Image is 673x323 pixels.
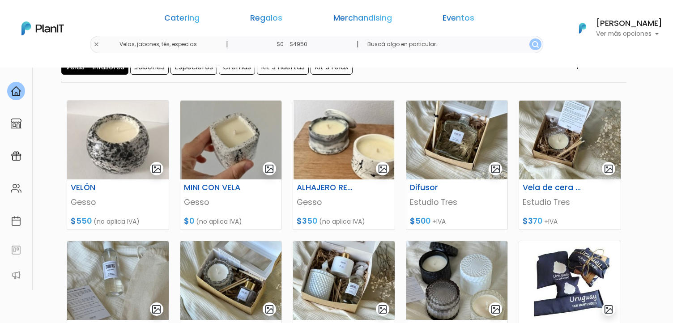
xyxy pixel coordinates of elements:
[226,39,228,50] p: |
[517,183,587,192] h6: Vela de cera de soja
[523,196,617,208] p: Estudio Tres
[250,14,282,25] a: Regalos
[67,100,169,230] a: gallery-light VELÓN Gesso $550 (no aplica IVA)
[378,304,388,314] img: gallery-light
[604,164,614,174] img: gallery-light
[410,196,504,208] p: Estudio Tres
[151,164,162,174] img: gallery-light
[519,101,621,179] img: thumb_IMG_7826.jpeg
[490,164,501,174] img: gallery-light
[11,118,21,129] img: marketplace-4ceaa7011d94191e9ded77b95e3339b90024bf715f7c57f8cf31f2d8c509eaba.svg
[406,241,508,320] img: thumb_IMG_7882.jpeg
[573,18,592,38] img: PlanIt Logo
[293,100,395,230] a: gallery-light ALHAJERO REDONDO CON VELA Gesso $350 (no aplica IVA)
[297,196,391,208] p: Gesso
[405,183,474,192] h6: Difusor
[293,101,395,179] img: thumb_lklklk.jpg
[596,31,662,37] p: Ver más opciones
[94,217,140,226] span: (no aplica IVA)
[432,217,446,226] span: +IVA
[297,216,317,226] span: $350
[596,20,662,28] h6: [PERSON_NAME]
[406,100,508,230] a: gallery-light Difusor Estudio Tres $500 +IVA
[293,241,395,320] img: thumb_IMG_7941.jpeg
[523,216,542,226] span: $370
[11,216,21,226] img: calendar-87d922413cdce8b2cf7b7f5f62616a5cf9e4887200fb71536465627b3292af00.svg
[151,304,162,314] img: gallery-light
[196,217,242,226] span: (no aplica IVA)
[264,304,275,314] img: gallery-light
[519,241,621,320] img: thumb_WhatsApp_Image_2023-08-17_at_15.38.27.jpeg
[11,245,21,255] img: feedback-78b5a0c8f98aac82b08bfc38622c3050aee476f2c9584af64705fc4e61158814.svg
[67,241,169,320] img: thumb_IMG_7887.jpeg
[184,196,278,208] p: Gesso
[490,304,501,314] img: gallery-light
[180,101,282,179] img: thumb_Mini.jpg
[406,101,508,179] img: thumb_IMG_7954.jpeg
[544,217,558,226] span: +IVA
[11,270,21,280] img: partners-52edf745621dab592f3b2c58e3bca9d71375a7ef29c3b500c9f145b62cc070d4.svg
[443,14,474,25] a: Eventos
[567,17,662,40] button: PlanIt Logo [PERSON_NAME] Ver más opciones
[519,100,621,230] a: gallery-light Vela de cera de soja Estudio Tres $370 +IVA
[179,183,248,192] h6: MINI CON VELA
[71,216,92,226] span: $550
[71,196,165,208] p: Gesso
[333,14,392,25] a: Merchandising
[11,183,21,194] img: people-662611757002400ad9ed0e3c099ab2801c6687ba6c219adb57efc949bc21e19d.svg
[67,101,169,179] img: thumb_WhatsApp_Image_2023-05-16_at_15.38.431.jpg
[532,41,539,48] img: search_button-432b6d5273f82d61273b3651a40e1bd1b912527efae98b1b7a1b2c0702e16a8d.svg
[360,36,543,53] input: Buscá algo en particular..
[65,183,135,192] h6: VELÓN
[164,14,200,25] a: Catering
[264,164,275,174] img: gallery-light
[11,151,21,161] img: campaigns-02234683943229c281be62815700db0a1741e53638e28bf9629b52c665b00959.svg
[291,183,361,192] h6: ALHAJERO REDONDO CON VELA
[180,241,282,320] img: thumb_IMG_7919.jpeg
[378,164,388,174] img: gallery-light
[319,217,365,226] span: (no aplica IVA)
[11,86,21,97] img: home-e721727adea9d79c4d83392d1f703f7f8bce08238fde08b1acbfd93340b81755.svg
[180,100,282,230] a: gallery-light MINI CON VELA Gesso $0 (no aplica IVA)
[357,39,359,50] p: |
[94,42,99,47] img: close-6986928ebcb1d6c9903e3b54e860dbc4d054630f23adef3a32610726dff6a82b.svg
[21,21,64,35] img: PlanIt Logo
[46,8,129,26] div: ¿Necesitás ayuda?
[604,304,614,314] img: gallery-light
[410,216,430,226] span: $500
[184,216,194,226] span: $0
